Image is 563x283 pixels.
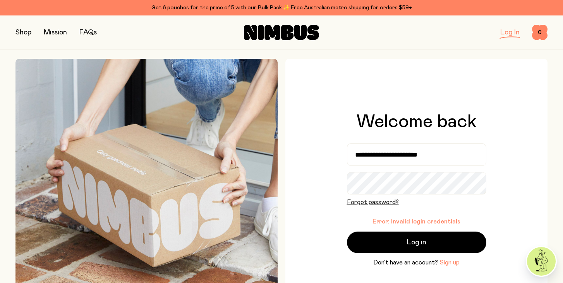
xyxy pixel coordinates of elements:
[347,218,486,225] p: Error: Invalid login credentials
[373,258,438,267] span: Don’t have an account?
[347,232,486,253] button: Log in
[79,29,97,36] a: FAQs
[532,25,548,40] button: 0
[500,29,520,36] a: Log In
[44,29,67,36] a: Mission
[527,247,556,276] img: agent
[15,3,548,12] div: Get 6 pouches for the price of 5 with our Bulk Pack ✨ Free Australian metro shipping for orders $59+
[439,258,460,267] button: Sign up
[347,198,399,207] button: Forgot password?
[357,113,477,131] h1: Welcome back
[407,237,426,248] span: Log in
